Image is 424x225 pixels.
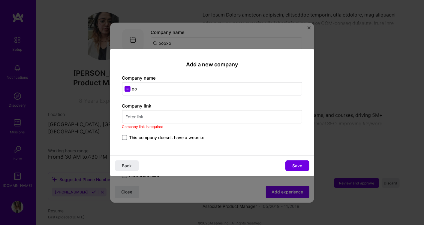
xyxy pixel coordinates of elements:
button: Save [285,160,309,171]
span: Back [122,163,132,169]
label: Company name [122,75,156,81]
input: Enter name [122,82,302,96]
div: Company link is required [122,123,302,130]
button: Back [115,160,139,171]
span: Save [292,163,302,169]
label: Company link [122,103,152,109]
span: This company doesn't have a website [129,135,205,141]
h2: Add a new company [122,61,302,68]
input: Enter link [122,110,302,123]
